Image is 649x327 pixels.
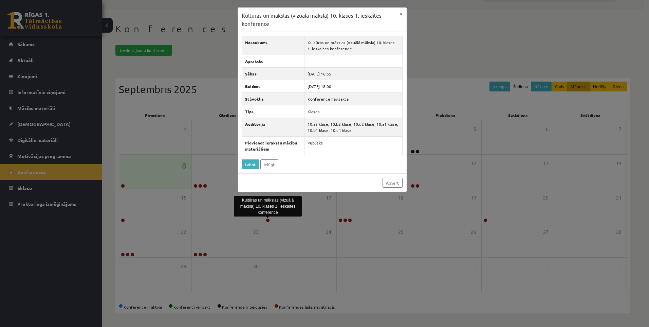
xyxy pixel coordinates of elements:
[304,93,402,105] td: Konference nav sākta
[304,68,402,80] td: [DATE] 16:55
[242,68,304,80] th: Sākas
[304,36,402,55] td: Kultūras un mākslas (vizuālā māksla) 10. klases 1. ieskaites konference
[242,80,304,93] th: Beidzas
[242,118,304,137] th: Auditorija
[304,118,402,137] td: 10.a2 klase, 10.b2 klase, 10.c2 klase, 10.a1 klase, 10.b1 klase, 10.c1 klase
[304,105,402,118] td: Klases
[396,7,407,20] button: ×
[242,36,304,55] th: Nosaukums
[383,178,403,188] a: Aizvērt
[304,137,402,155] td: Publisks
[242,12,396,28] h3: Kultūras un mākslas (vizuālā māksla) 10. klases 1. ieskaites konference
[242,159,259,169] a: Labot
[304,80,402,93] td: [DATE] 18:00
[242,93,304,105] th: Stāvoklis
[242,105,304,118] th: Tips
[242,137,304,155] th: Pievienot ierakstu mācību materiāliem
[234,196,302,217] div: Kultūras un mākslas (vizuālā māksla) 10. klases 1. ieskaites konference
[260,159,278,169] a: Ielūgt
[242,55,304,68] th: Apraksts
